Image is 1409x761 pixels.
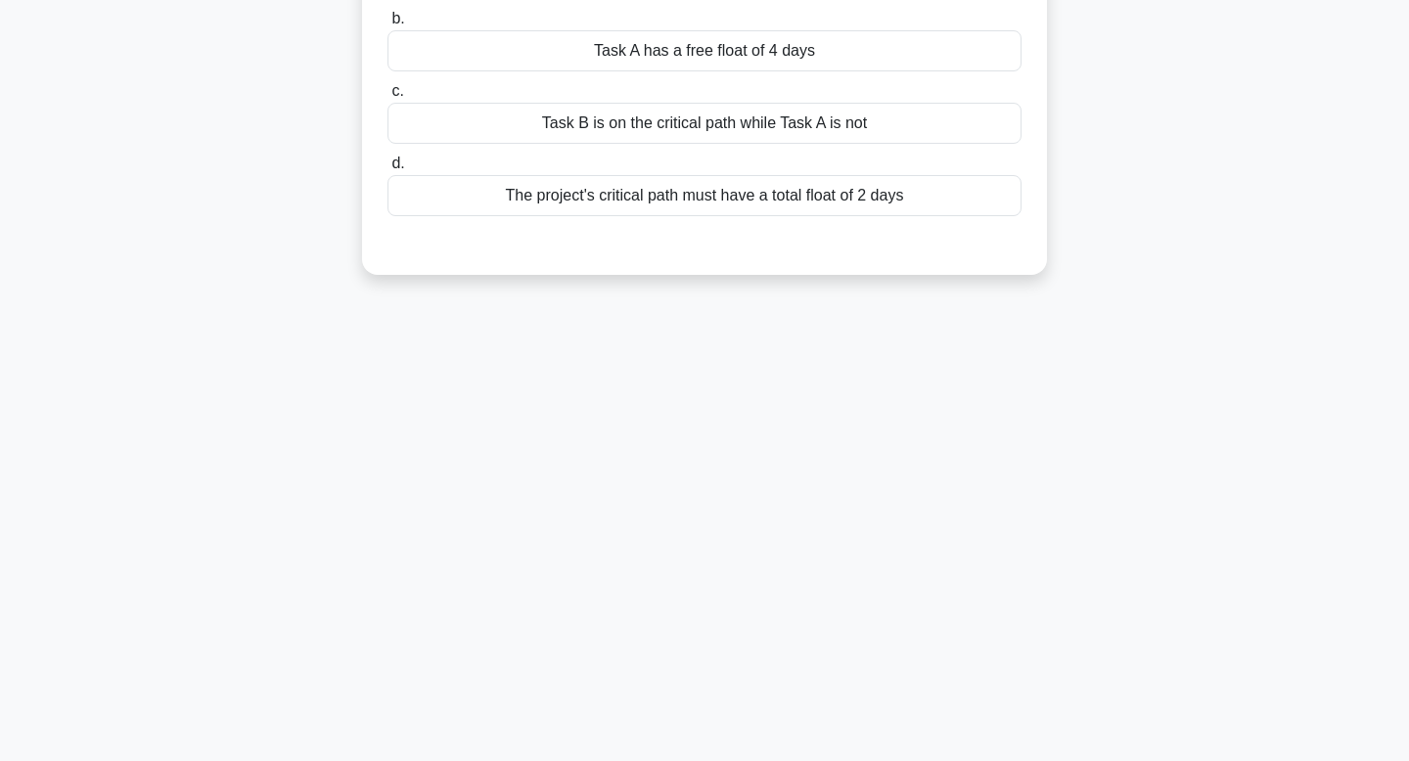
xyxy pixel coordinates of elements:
[391,82,403,99] span: c.
[387,30,1022,71] div: Task A has a free float of 4 days
[391,10,404,26] span: b.
[387,175,1022,216] div: The project's critical path must have a total float of 2 days
[391,155,404,171] span: d.
[387,103,1022,144] div: Task B is on the critical path while Task A is not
